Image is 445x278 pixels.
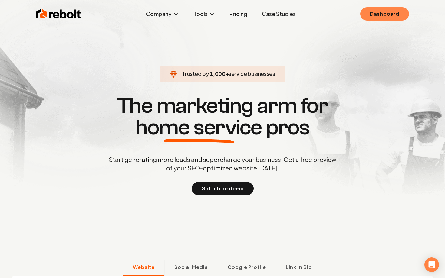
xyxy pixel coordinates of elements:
button: Link in Bio [276,260,322,276]
span: Social Media [174,263,208,271]
span: service businesses [229,70,275,77]
span: + [226,70,229,77]
a: Case Studies [257,8,301,20]
img: Rebolt Logo [36,8,81,20]
button: Company [141,8,184,20]
button: Tools [189,8,220,20]
div: Open Intercom Messenger [424,257,439,272]
a: Dashboard [360,7,409,21]
span: Trusted by [182,70,209,77]
button: Google Profile [218,260,276,276]
h1: The marketing arm for pros [77,95,368,138]
span: Website [133,263,155,271]
span: 1,000 [210,69,225,78]
span: home service [135,117,262,138]
button: Social Media [164,260,218,276]
button: Get a free demo [192,182,254,195]
p: Start generating more leads and supercharge your business. Get a free preview of your SEO-optimiz... [107,155,338,172]
span: Google Profile [228,263,266,271]
button: Website [123,260,164,276]
a: Pricing [225,8,252,20]
span: Link in Bio [286,263,312,271]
